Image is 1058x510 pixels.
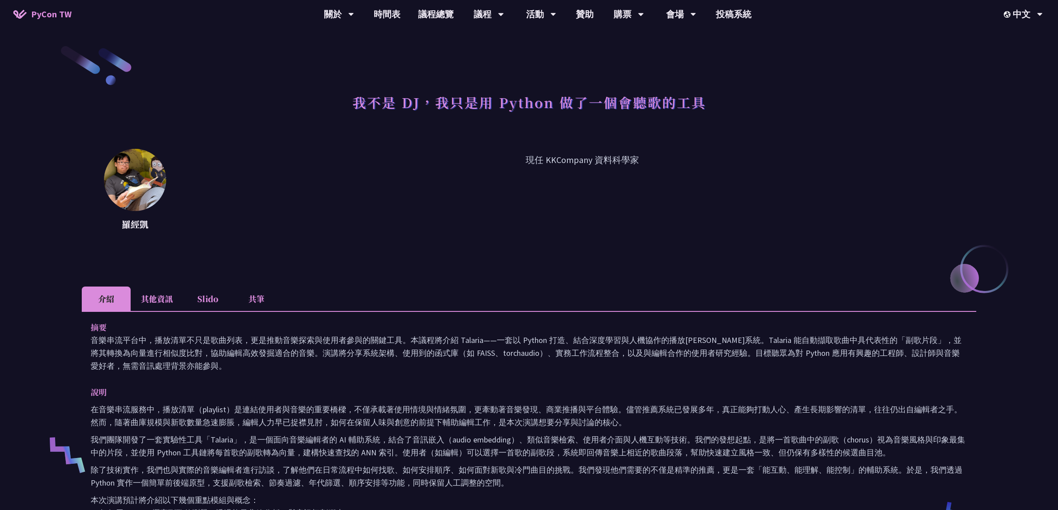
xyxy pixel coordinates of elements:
h1: 我不是 DJ，我只是用 Python 做了一個會聽歌的工具 [352,89,706,116]
p: 在音樂串流服務中，播放清單（playlist）是連結使用者與音樂的重要橋樑，不僅承載著使用情境與情緒氛圍，更牽動著音樂發現、商業推播與平台體驗。儘管推薦系統已發展多年，真正能夠打動人心、產生長期... [91,403,967,429]
p: 我們團隊開發了一套實驗性工具「Talaria」，是一個面向音樂編輯者的 AI 輔助系統，結合了音訊嵌入（audio embedding）、類似音樂檢索、使用者介面與人機互動等技術。我們的發想起點... [91,433,967,459]
p: 本次演講預計將介紹以下幾個重點模組與概念： [91,494,967,506]
p: 羅經凱 [104,218,166,231]
p: 摘要 [91,321,950,334]
li: Slido [183,287,232,311]
a: PyCon TW [4,3,80,25]
span: PyCon TW [31,8,72,21]
p: 音樂串流平台中，播放清單不只是歌曲列表，更是推動音樂探索與使用者參與的關鍵工具。本議程將介紹 Talaria——一套以 Python 打造、結合深度學習與人機協作的播放[PERSON_NAME]... [91,334,967,372]
img: 羅經凱 [104,149,166,211]
p: 現任 KKCompany 資料科學家 [188,153,976,233]
img: Home icon of PyCon TW 2025 [13,10,27,19]
p: 除了技術實作，我們也與實際的音樂編輯者進行訪談，了解他們在日常流程中如何找歌、如何安排順序、如何面對新歌與冷門曲目的挑戰。我們發現他們需要的不僅是精準的推薦，更是一套「能互動、能理解、能控制」的... [91,463,967,489]
li: 共筆 [232,287,281,311]
img: Locale Icon [1004,11,1013,18]
p: 說明 [91,386,950,398]
li: 介紹 [82,287,131,311]
li: 其他資訊 [131,287,183,311]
